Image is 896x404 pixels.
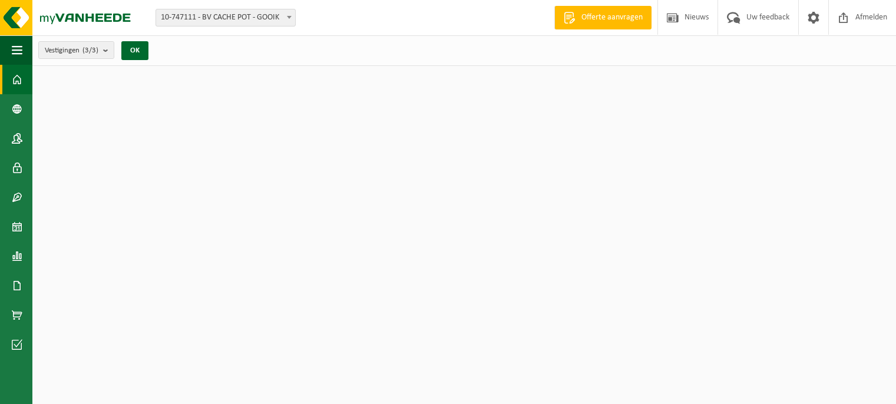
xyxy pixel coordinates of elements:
[554,6,652,29] a: Offerte aanvragen
[82,47,98,54] count: (3/3)
[578,12,646,24] span: Offerte aanvragen
[121,41,148,60] button: OK
[45,42,98,59] span: Vestigingen
[156,9,295,26] span: 10-747111 - BV CACHE POT - GOOIK
[38,41,114,59] button: Vestigingen(3/3)
[156,9,296,27] span: 10-747111 - BV CACHE POT - GOOIK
